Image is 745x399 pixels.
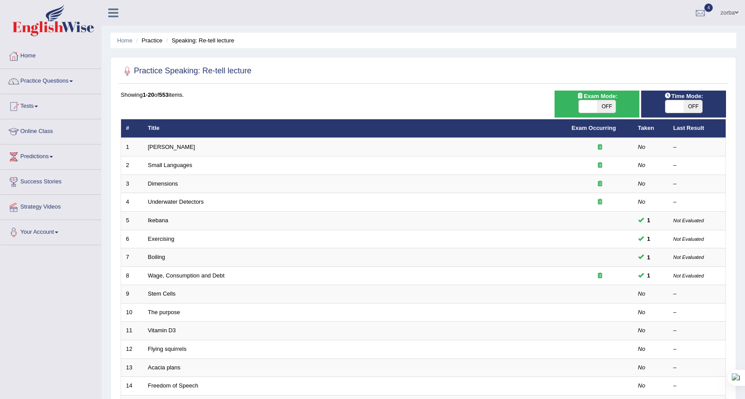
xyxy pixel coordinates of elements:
td: 3 [121,175,143,193]
td: 6 [121,230,143,248]
em: No [638,364,646,371]
div: – [673,198,721,206]
b: 1-20 [143,91,154,98]
a: Ikebana [148,217,168,224]
div: – [673,345,721,353]
a: Success Stories [0,170,101,192]
div: Exam occurring question [572,161,628,170]
a: Acacia plans [148,364,181,371]
span: Exam Mode: [573,91,621,101]
a: Wage, Consumption and Debt [148,272,225,279]
em: No [638,290,646,297]
a: Exercising [148,236,175,242]
span: You can still take this question [644,253,654,262]
td: 10 [121,303,143,322]
a: Freedom of Speech [148,382,198,389]
div: – [673,308,721,317]
span: You can still take this question [644,271,654,280]
td: 9 [121,285,143,304]
em: No [638,382,646,389]
div: – [673,382,721,390]
a: Dimensions [148,180,178,187]
small: Not Evaluated [673,218,704,223]
td: 11 [121,322,143,340]
a: Predictions [0,144,101,167]
a: Online Class [0,119,101,141]
a: Boiling [148,254,165,260]
a: [PERSON_NAME] [148,144,195,150]
a: Tests [0,94,101,116]
a: Home [117,37,133,44]
a: Underwater Detectors [148,198,204,205]
div: – [673,327,721,335]
div: – [673,364,721,372]
li: Practice [134,36,162,45]
div: – [673,143,721,152]
th: Title [143,119,567,138]
div: Show exams occurring in exams [555,91,639,118]
a: Your Account [0,220,101,242]
span: OFF [597,100,616,113]
b: 553 [159,91,169,98]
div: – [673,161,721,170]
span: Time Mode: [661,91,707,101]
div: – [673,180,721,188]
td: 1 [121,138,143,156]
li: Speaking: Re-tell lecture [164,36,234,45]
a: Practice Questions [0,69,101,91]
em: No [638,327,646,334]
td: 12 [121,340,143,358]
small: Not Evaluated [673,255,704,260]
span: 4 [704,4,713,12]
div: Exam occurring question [572,272,628,280]
div: Exam occurring question [572,198,628,206]
td: 5 [121,212,143,230]
td: 8 [121,266,143,285]
div: Showing of items. [121,91,726,99]
h2: Practice Speaking: Re-tell lecture [121,65,251,78]
em: No [638,198,646,205]
em: No [638,309,646,315]
a: Stem Cells [148,290,176,297]
th: Last Result [669,119,726,138]
td: 7 [121,248,143,267]
div: – [673,290,721,298]
a: The purpose [148,309,180,315]
a: Vitamin D3 [148,327,176,334]
a: Home [0,44,101,66]
span: You can still take this question [644,216,654,225]
a: Strategy Videos [0,195,101,217]
td: 4 [121,193,143,212]
em: No [638,144,646,150]
td: 14 [121,377,143,395]
span: You can still take this question [644,234,654,243]
div: Exam occurring question [572,180,628,188]
th: # [121,119,143,138]
th: Taken [633,119,669,138]
td: 13 [121,358,143,377]
small: Not Evaluated [673,273,704,278]
td: 2 [121,156,143,175]
em: No [638,346,646,352]
em: No [638,180,646,187]
a: Small Languages [148,162,192,168]
span: OFF [684,100,702,113]
em: No [638,162,646,168]
div: Exam occurring question [572,143,628,152]
a: Exam Occurring [572,125,616,131]
small: Not Evaluated [673,236,704,242]
a: Flying squirrels [148,346,186,352]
